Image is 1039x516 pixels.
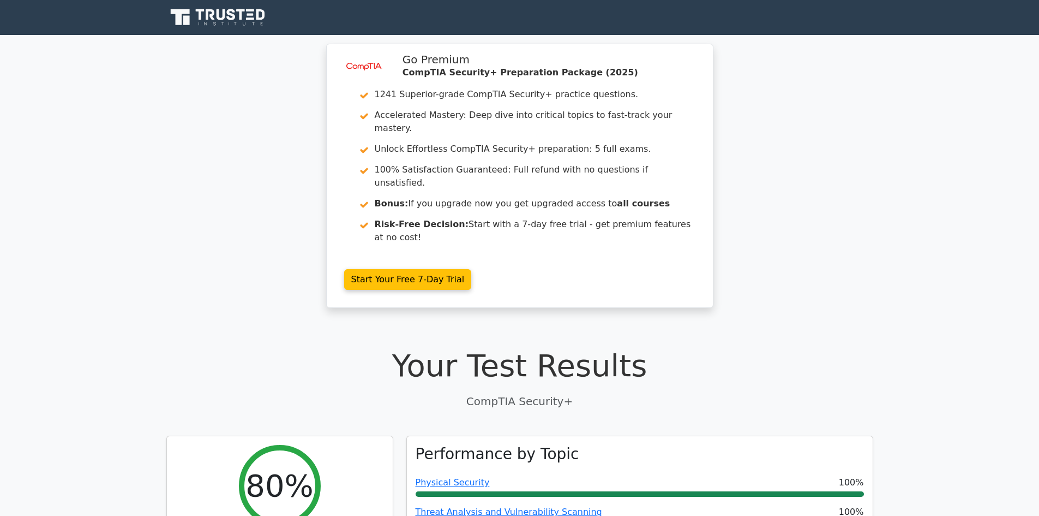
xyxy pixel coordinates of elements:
[245,467,313,504] h2: 80%
[416,445,579,464] h3: Performance by Topic
[416,477,490,488] a: Physical Security
[344,269,472,290] a: Start Your Free 7-Day Trial
[166,347,873,384] h1: Your Test Results
[166,393,873,410] p: CompTIA Security+
[839,476,864,489] span: 100%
